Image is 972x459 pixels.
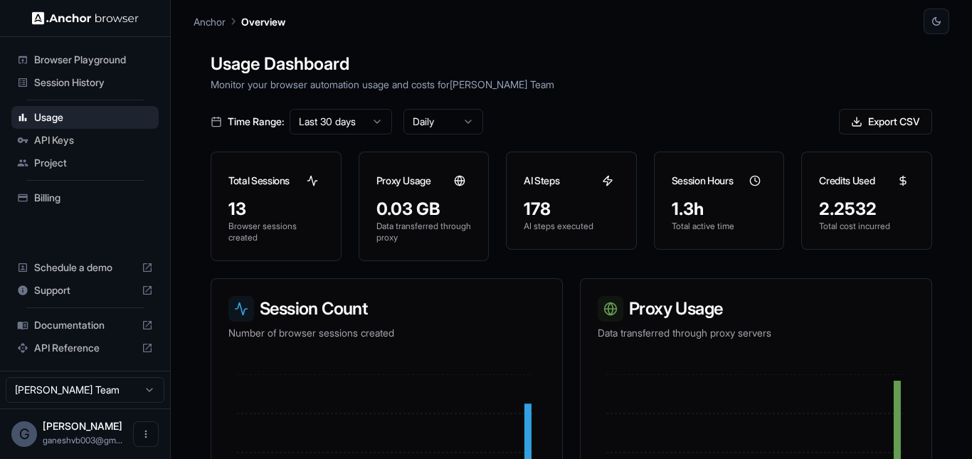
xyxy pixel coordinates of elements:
div: Project [11,152,159,174]
p: AI steps executed [524,221,619,232]
h3: Proxy Usage [598,296,914,322]
div: Billing [11,186,159,209]
span: Billing [34,191,153,205]
p: Number of browser sessions created [228,326,545,340]
div: 0.03 GB [376,198,472,221]
p: Data transferred through proxy [376,221,472,243]
h3: Total Sessions [228,174,290,188]
div: 2.2532 [819,198,914,221]
p: Browser sessions created [228,221,324,243]
span: Session History [34,75,153,90]
div: 1.3h [672,198,767,221]
div: Schedule a demo [11,256,159,279]
div: API Keys [11,129,159,152]
h3: Session Hours [672,174,733,188]
div: Session History [11,71,159,94]
button: Export CSV [839,109,932,134]
h3: Proxy Usage [376,174,431,188]
nav: breadcrumb [194,14,285,29]
div: Usage [11,106,159,129]
h3: AI Steps [524,174,559,188]
button: Open menu [133,421,159,447]
p: Data transferred through proxy servers [598,326,914,340]
p: Overview [241,14,285,29]
span: Support [34,283,136,297]
div: Documentation [11,314,159,337]
h1: Usage Dashboard [211,51,932,77]
span: Ganesh Bhat [43,420,122,432]
span: Project [34,156,153,170]
p: Anchor [194,14,226,29]
h3: Credits Used [819,174,875,188]
div: 178 [524,198,619,221]
span: Schedule a demo [34,260,136,275]
p: Total active time [672,221,767,232]
span: Browser Playground [34,53,153,67]
div: API Reference [11,337,159,359]
img: Anchor Logo [32,11,139,25]
span: API Keys [34,133,153,147]
div: Support [11,279,159,302]
span: Time Range: [228,115,284,129]
div: Browser Playground [11,48,159,71]
div: 13 [228,198,324,221]
span: Usage [34,110,153,125]
span: Documentation [34,318,136,332]
p: Total cost incurred [819,221,914,232]
h3: Session Count [228,296,545,322]
span: ganeshvb003@gmail.com [43,435,122,445]
span: API Reference [34,341,136,355]
p: Monitor your browser automation usage and costs for [PERSON_NAME] Team [211,77,932,92]
div: G [11,421,37,447]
